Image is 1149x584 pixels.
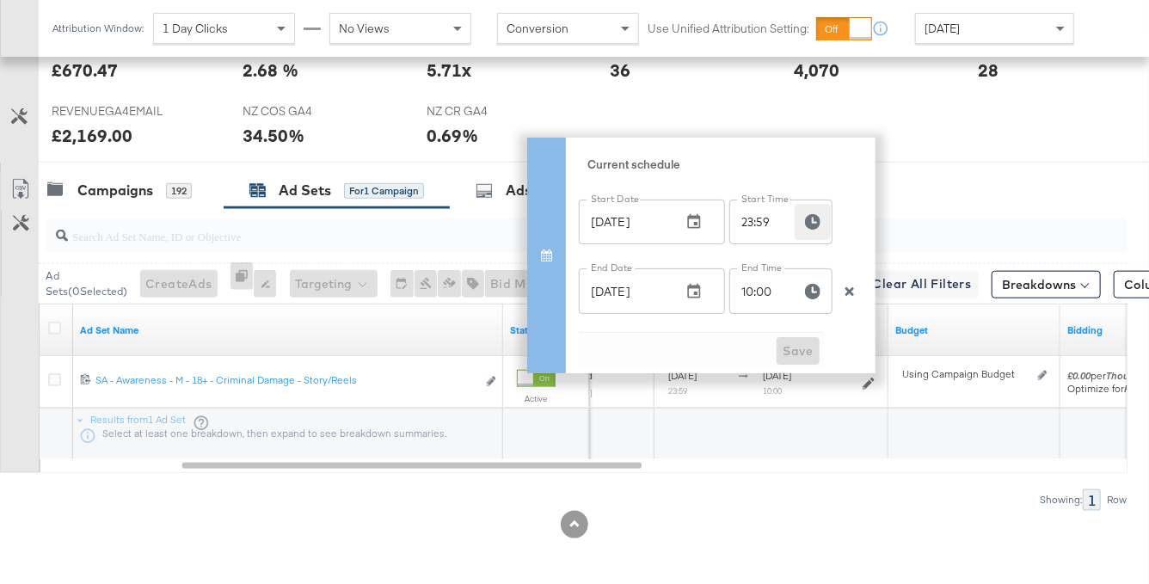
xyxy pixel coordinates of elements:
div: 28 [978,58,998,83]
a: Shows the current budget of Ad Set. [895,323,1054,337]
input: Search Ad Set Name, ID or Objective [68,212,1032,246]
div: 2.68 % [243,58,298,83]
span: No Views [339,21,390,36]
div: Showing: [1039,494,1083,506]
div: Using Campaign Budget [902,367,1034,381]
a: Your Ad Set name. [80,323,496,337]
div: Campaigns [77,181,153,200]
label: Use Unified Attribution Setting: [648,21,809,37]
div: £2,169.00 [52,123,132,148]
div: 5.71x [427,58,471,83]
button: Breakdowns [992,271,1101,298]
div: 0.69% [427,123,478,148]
div: 0 [230,262,254,306]
span: [DATE] [763,369,791,382]
span: Clear All Filters [873,274,972,295]
span: [DATE] [668,369,697,382]
span: NZ COS GA4 [243,103,372,120]
div: Ads [506,181,531,200]
span: REVENUEGA4EMAIL [52,103,181,120]
div: Ad Sets [279,181,331,200]
span: 1 Day Clicks [163,21,228,36]
div: 36 [610,58,630,83]
em: £0.00 [1067,369,1091,382]
div: 4,070 [794,58,839,83]
label: Active [517,393,556,404]
sub: 10:00 [763,385,782,396]
label: Current schedule [579,151,824,179]
div: for 1 Campaign [344,183,424,199]
button: Clear All Filters [866,271,979,298]
a: SA - Awareness - M - 18+ - Criminal Damage - Story/Reels [95,373,476,391]
span: NZ CR GA4 [427,103,556,120]
div: 34.50% [243,123,304,148]
sub: 23:59 [668,385,687,396]
div: 192 [166,183,192,199]
div: Attribution Window: [52,22,144,34]
span: [DATE] [925,21,960,36]
div: 1 [1083,489,1101,511]
div: Row [1106,494,1127,506]
span: Conversion [507,21,568,36]
div: SA - Awareness - M - 18+ - Criminal Damage - Story/Reels [95,373,476,387]
div: £670.47 [52,58,118,83]
a: Shows the current state of your Ad Set. [510,323,582,337]
div: Ad Sets ( 0 Selected) [46,268,127,299]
